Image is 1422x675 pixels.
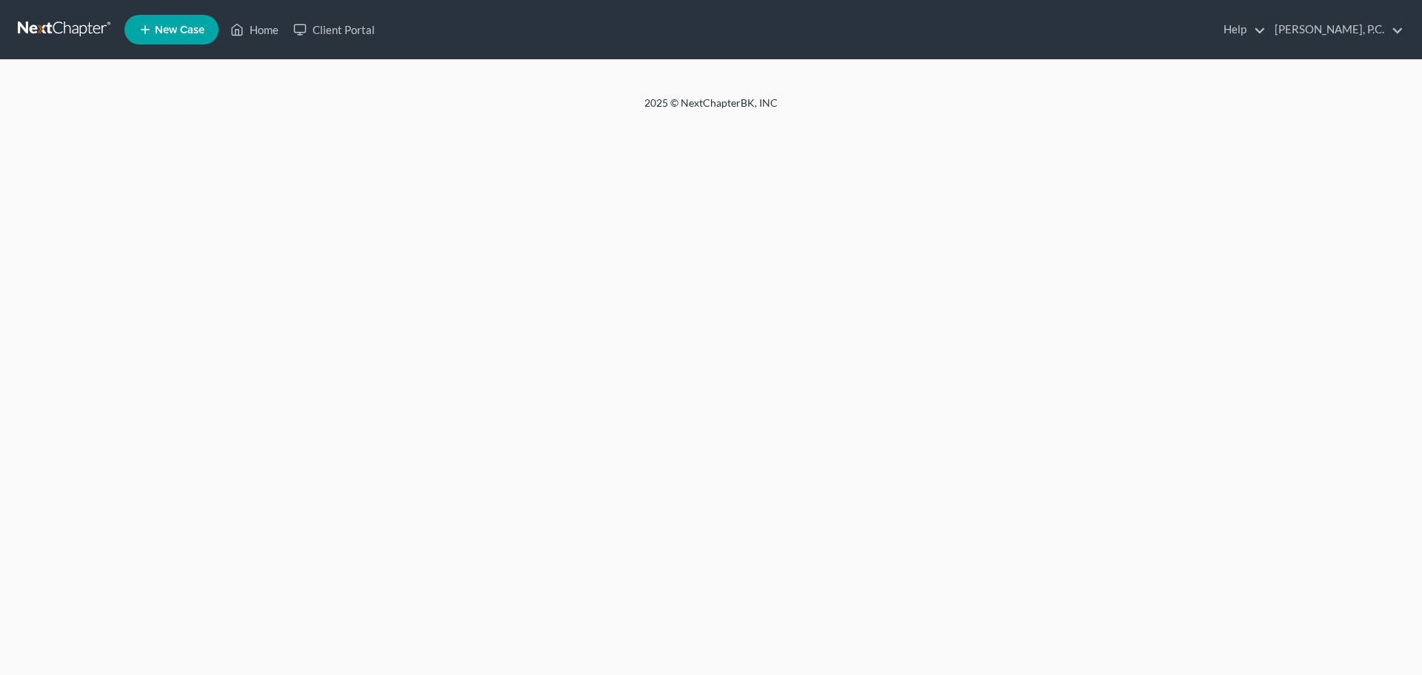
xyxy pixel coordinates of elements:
[286,16,382,43] a: Client Portal
[289,96,1133,122] div: 2025 © NextChapterBK, INC
[124,15,218,44] new-legal-case-button: New Case
[1216,16,1266,43] a: Help
[223,16,286,43] a: Home
[1267,16,1403,43] a: [PERSON_NAME], P.C.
